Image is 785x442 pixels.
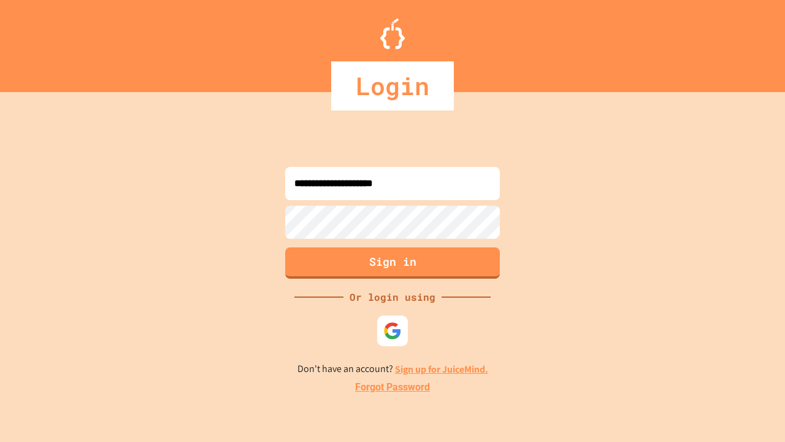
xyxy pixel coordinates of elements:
button: Sign in [285,247,500,279]
div: Or login using [343,290,442,304]
a: Forgot Password [355,380,430,395]
img: google-icon.svg [383,322,402,340]
a: Sign up for JuiceMind. [395,363,488,376]
img: Logo.svg [380,18,405,49]
p: Don't have an account? [297,362,488,377]
div: Login [331,61,454,110]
